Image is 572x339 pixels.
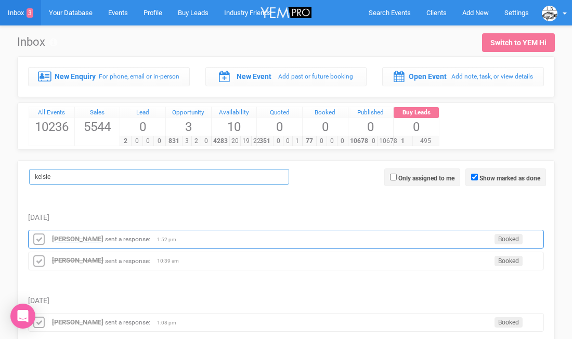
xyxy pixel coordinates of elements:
[191,136,201,146] span: 2
[166,107,211,119] a: Opportunity
[212,107,257,119] a: Availability
[303,107,348,119] a: Booked
[105,236,150,243] small: sent a response:
[283,136,293,146] span: 0
[382,67,544,86] a: Open Event Add note, task, or view details
[303,118,348,136] span: 0
[120,136,132,146] span: 2
[337,136,348,146] span: 0
[27,8,33,18] span: 3
[17,36,57,48] h1: Inbox
[377,136,399,146] span: 10678
[105,257,150,264] small: sent a response:
[131,136,143,146] span: 0
[165,136,183,146] span: 831
[348,107,394,119] a: Published
[278,73,353,80] small: Add past or future booking
[495,234,523,244] span: Booked
[251,136,263,146] span: 22
[302,136,317,146] span: 77
[55,71,96,82] label: New Enquiry
[292,136,302,146] span: 1
[370,136,378,146] span: 0
[29,118,74,136] span: 10236
[28,214,544,221] h5: [DATE]
[426,9,447,17] span: Clients
[157,236,183,243] span: 1:52 pm
[256,136,274,146] span: 351
[257,118,302,136] span: 0
[369,9,411,17] span: Search Events
[211,136,230,146] span: 4283
[542,6,557,21] img: data
[229,136,241,146] span: 20
[166,118,211,136] span: 3
[409,71,447,82] label: Open Event
[451,73,533,80] small: Add note, task, or view details
[479,174,540,183] label: Show marked as done
[462,9,489,17] span: Add New
[348,118,394,136] span: 0
[201,136,211,146] span: 0
[327,136,337,146] span: 0
[29,107,74,119] a: All Events
[52,318,103,326] a: [PERSON_NAME]
[157,319,183,327] span: 1:08 pm
[412,136,439,146] span: 495
[29,169,289,185] input: Search Inbox
[316,136,327,146] span: 0
[394,107,439,119] a: Buy Leads
[52,235,103,243] a: [PERSON_NAME]
[52,256,103,264] a: [PERSON_NAME]
[120,107,165,119] a: Lead
[75,107,120,119] a: Sales
[142,136,154,146] span: 0
[28,297,544,305] h5: [DATE]
[240,136,252,146] span: 19
[105,319,150,326] small: sent a response:
[482,33,555,52] a: Switch to YEM Hi
[120,118,165,136] span: 0
[495,256,523,266] span: Booked
[398,174,454,183] label: Only assigned to me
[394,118,439,136] span: 0
[10,304,35,329] div: Open Intercom Messenger
[153,136,165,146] span: 0
[393,136,412,146] span: 1
[257,107,302,119] a: Quoted
[205,67,367,86] a: New Event Add past or future booking
[273,136,283,146] span: 0
[28,67,190,86] a: New Enquiry For phone, email or in-person
[495,317,523,328] span: Booked
[490,37,547,48] div: Switch to YEM Hi
[99,73,179,80] small: For phone, email or in-person
[237,71,271,82] label: New Event
[182,136,192,146] span: 3
[212,118,257,136] span: 10
[157,257,183,265] span: 10:39 am
[348,136,370,146] span: 10678
[75,118,120,136] span: 5544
